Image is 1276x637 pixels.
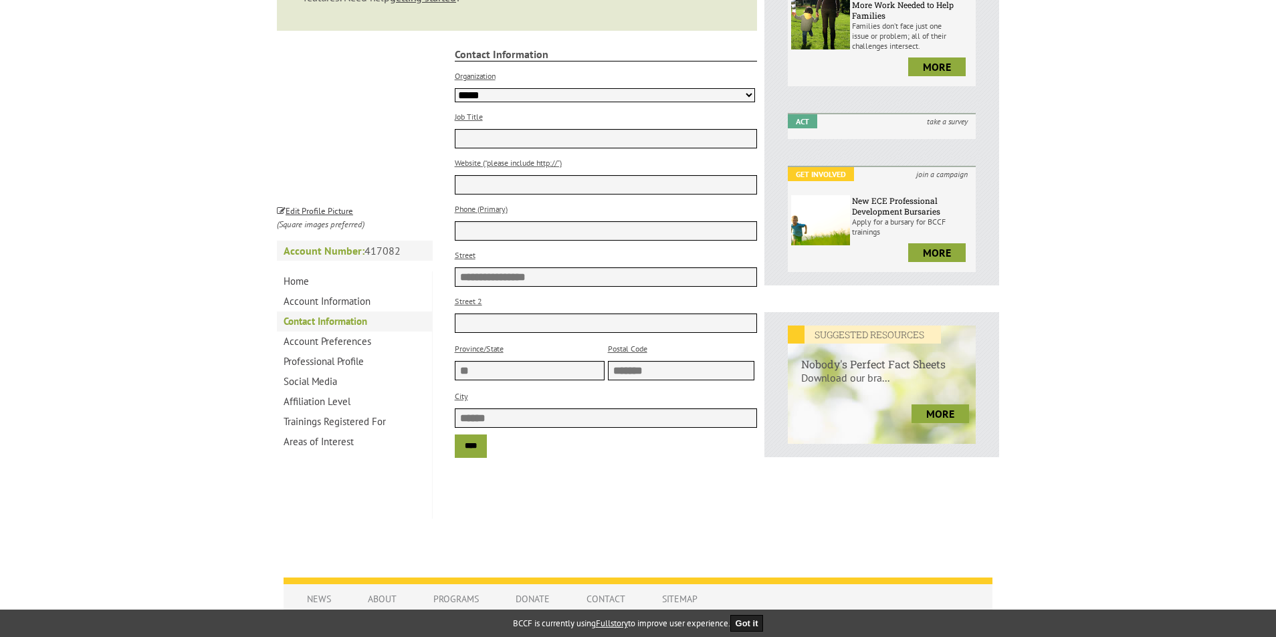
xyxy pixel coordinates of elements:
[852,21,972,51] p: Families don’t face just one issue or problem; all of their challenges intersect.
[420,586,492,612] a: Programs
[455,344,504,354] label: Province/State
[788,167,854,181] em: Get Involved
[455,204,508,214] label: Phone (Primary)
[455,158,562,168] label: Website (“please include http://”)
[788,326,941,344] em: SUGGESTED RESOURCES
[919,114,976,128] i: take a survey
[788,344,976,371] h6: Nobody's Perfect Fact Sheets
[277,203,353,217] a: Edit Profile Picture
[455,47,758,61] strong: Contact Information
[908,243,966,262] a: more
[730,615,764,632] button: Got it
[573,586,639,612] a: Contact
[277,352,432,372] a: Professional Profile
[649,586,711,612] a: Sitemap
[455,296,482,306] label: Street 2
[354,586,410,612] a: About
[852,195,972,217] h6: New ECE Professional Development Bursaries
[852,217,972,237] p: Apply for a bursary for BCCF trainings
[284,244,364,257] strong: Account Number:
[455,112,483,122] label: Job Title
[277,432,432,452] a: Areas of Interest
[455,250,475,260] label: Street
[277,392,432,412] a: Affiliation Level
[277,372,432,392] a: Social Media
[294,586,344,612] a: News
[277,311,432,332] a: Contact Information
[908,167,976,181] i: join a campaign
[908,57,966,76] a: more
[277,412,432,432] a: Trainings Registered For
[277,241,433,261] p: 417082
[596,618,628,629] a: Fullstory
[912,404,969,423] a: more
[608,344,647,354] label: Postal Code
[455,71,496,81] label: Organization
[277,205,353,217] small: Edit Profile Picture
[788,371,976,398] p: Download our bra...
[277,332,432,352] a: Account Preferences
[788,114,817,128] em: Act
[455,391,468,401] label: City
[277,271,432,291] a: Home
[502,586,563,612] a: Donate
[277,291,432,311] a: Account Information
[277,219,364,230] i: (Square images preferred)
